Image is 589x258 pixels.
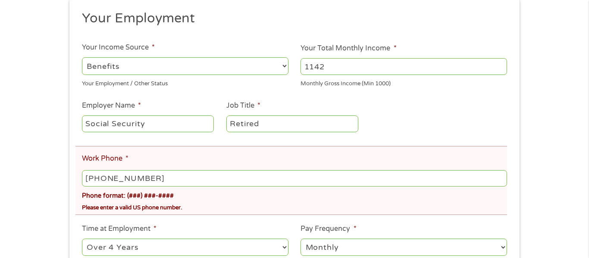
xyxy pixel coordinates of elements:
[301,76,507,88] div: Monthly Gross Income (Min 1000)
[82,10,501,27] h2: Your Employment
[226,101,260,110] label: Job Title
[226,115,358,132] input: Cashier
[301,224,356,233] label: Pay Frequency
[82,170,507,187] input: (231) 754-4010
[82,188,507,201] div: Phone format: (###) ###-####
[301,44,396,53] label: Your Total Monthly Income
[82,76,288,88] div: Your Employment / Other Status
[82,43,155,52] label: Your Income Source
[82,154,128,163] label: Work Phone
[82,200,507,212] div: Please enter a valid US phone number.
[82,115,214,132] input: Walmart
[82,224,157,233] label: Time at Employment
[301,58,507,75] input: 1800
[82,101,141,110] label: Employer Name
